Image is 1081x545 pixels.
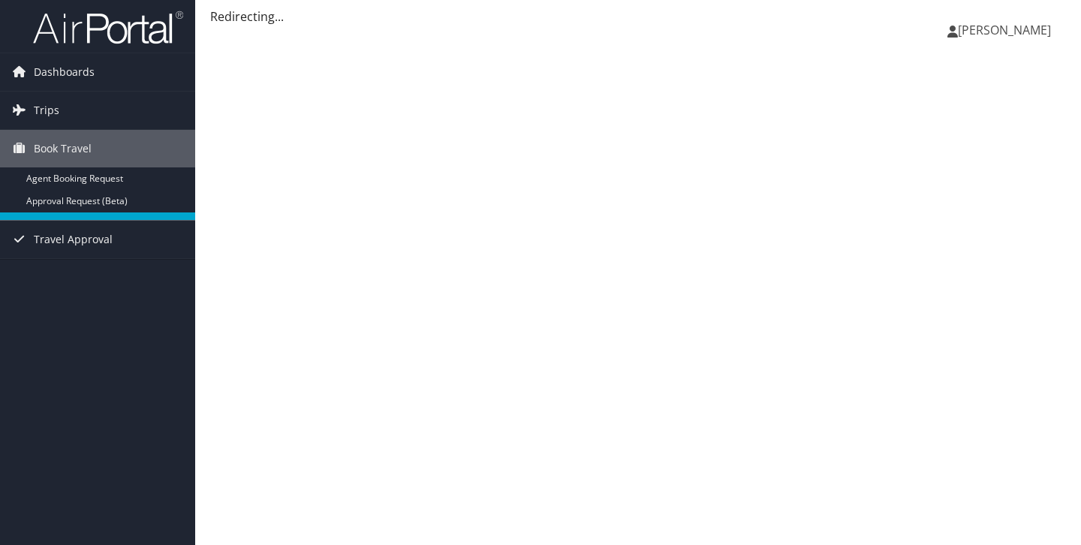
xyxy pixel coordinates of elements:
span: Book Travel [34,130,92,167]
span: [PERSON_NAME] [958,22,1051,38]
img: airportal-logo.png [33,10,183,45]
div: Redirecting... [210,8,1066,26]
span: Travel Approval [34,221,113,258]
span: Trips [34,92,59,129]
a: [PERSON_NAME] [947,8,1066,53]
span: Dashboards [34,53,95,91]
